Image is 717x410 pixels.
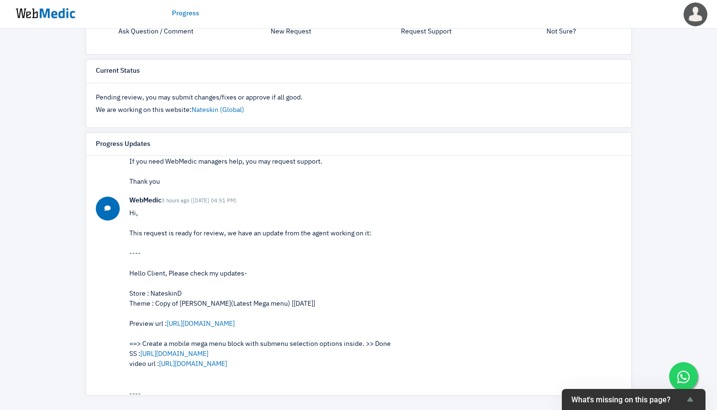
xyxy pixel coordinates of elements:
[96,105,622,115] p: We are working on this website:
[96,140,150,149] h6: Progress Updates
[129,197,622,205] h6: WebMedic
[96,27,216,37] p: Ask Question / Comment
[96,93,622,103] p: Pending review, you may submit changes/fixes or approve if all good.
[159,361,227,367] a: [URL][DOMAIN_NAME]
[192,107,244,113] a: Nateskin (Global)
[366,27,487,37] p: Request Support
[129,269,622,369] div: Hello Client, Please check my updates- Store : NateskinD Theme : Copy of [PERSON_NAME](Latest Meg...
[96,67,140,76] h6: Current Status
[571,394,696,405] button: Show survey - What's missing on this page?
[140,351,208,357] a: [URL][DOMAIN_NAME]
[571,395,684,404] span: What's missing on this page?
[167,321,235,327] a: [URL][DOMAIN_NAME]
[172,9,199,19] a: Progress
[501,27,622,37] p: Not Sure?
[231,27,352,37] p: New Request
[161,198,237,203] small: 3 hours ago ([DATE] 04:51 PM)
